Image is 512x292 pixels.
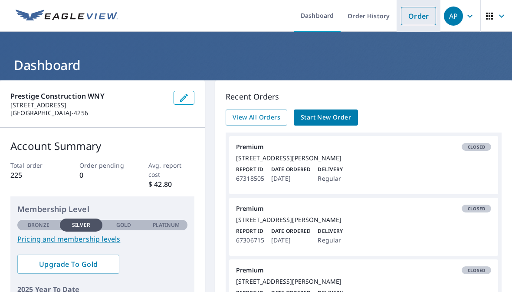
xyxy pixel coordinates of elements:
p: Date Ordered [271,227,311,235]
p: Date Ordered [271,166,311,173]
p: Order pending [79,161,125,170]
p: Gold [116,221,131,229]
p: Avg. report cost [148,161,194,179]
p: Report ID [236,227,264,235]
p: Delivery [318,227,343,235]
p: Recent Orders [226,91,502,103]
div: Premium [236,205,491,212]
a: View All Orders [226,109,287,126]
p: Regular [318,173,343,184]
span: Closed [463,144,490,150]
p: $ 42.80 [148,179,194,189]
p: 0 [79,170,125,180]
p: 225 [10,170,56,180]
span: View All Orders [233,112,280,123]
p: Regular [318,235,343,246]
span: Start New Order [301,112,351,123]
span: Closed [463,267,490,273]
p: 67318505 [236,173,264,184]
p: [GEOGRAPHIC_DATA]-4256 [10,109,167,117]
div: [STREET_ADDRESS][PERSON_NAME] [236,154,491,162]
p: [DATE] [271,235,311,246]
p: Membership Level [17,203,187,215]
p: [STREET_ADDRESS] [10,101,167,109]
p: [DATE] [271,173,311,184]
span: Upgrade To Gold [24,259,112,269]
h1: Dashboard [10,56,502,74]
p: Platinum [153,221,180,229]
p: Total order [10,161,56,170]
a: Pricing and membership levels [17,234,187,244]
a: Start New Order [294,109,358,126]
div: [STREET_ADDRESS][PERSON_NAME] [236,278,491,285]
p: Prestige Construction WNY [10,91,167,101]
p: Bronze [28,221,49,229]
p: Delivery [318,166,343,173]
div: AP [444,7,463,26]
a: PremiumClosed[STREET_ADDRESS][PERSON_NAME]Report ID67306715Date Ordered[DATE]DeliveryRegular [229,198,498,256]
p: Report ID [236,166,264,173]
div: Premium [236,266,491,274]
a: Order [401,7,436,25]
a: Upgrade To Gold [17,255,119,274]
p: Account Summary [10,138,194,154]
div: [STREET_ADDRESS][PERSON_NAME] [236,216,491,224]
img: EV Logo [16,10,118,23]
a: PremiumClosed[STREET_ADDRESS][PERSON_NAME]Report ID67318505Date Ordered[DATE]DeliveryRegular [229,136,498,194]
div: Premium [236,143,491,151]
p: 67306715 [236,235,264,246]
span: Closed [463,206,490,212]
p: Silver [72,221,90,229]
